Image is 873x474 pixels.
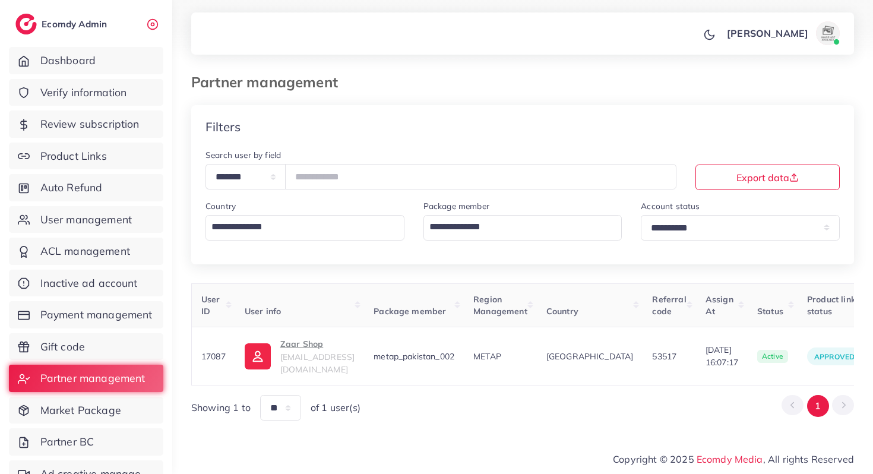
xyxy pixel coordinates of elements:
span: Referral code [652,294,686,317]
div: Search for option [205,215,404,241]
span: Copyright © 2025 [613,452,854,466]
a: Ecomdy Media [697,453,763,465]
span: , All rights Reserved [763,452,854,466]
p: Zaar Shop [280,337,355,351]
ul: Pagination [782,395,854,417]
span: Package member [374,306,446,317]
span: User info [245,306,281,317]
h4: Filters [205,119,241,134]
label: Account status [641,200,700,212]
h2: Ecomdy Admin [42,18,110,30]
label: Country [205,200,236,212]
span: of 1 user(s) [311,401,360,415]
span: [EMAIL_ADDRESS][DOMAIN_NAME] [280,352,355,374]
a: Partner BC [9,428,163,456]
span: Partner BC [40,434,94,450]
span: Approved [814,352,855,361]
a: Gift code [9,333,163,361]
span: [GEOGRAPHIC_DATA] [546,350,634,362]
a: Dashboard [9,47,163,74]
a: Inactive ad account [9,270,163,297]
img: ic-user-info.36bf1079.svg [245,343,271,369]
a: Auto Refund [9,174,163,201]
input: Search for option [207,217,389,238]
a: Partner management [9,365,163,392]
a: User management [9,206,163,233]
span: Payment management [40,307,153,323]
span: 53517 [652,351,676,362]
span: Partner management [40,371,145,386]
a: ACL management [9,238,163,265]
label: Search user by field [205,149,281,161]
span: Product link status [807,294,856,317]
a: [PERSON_NAME]avatar [720,21,844,45]
a: Verify information [9,79,163,106]
span: Status [757,306,783,317]
a: Market Package [9,397,163,424]
img: logo [15,14,37,34]
button: Export data [695,165,840,190]
span: Product Links [40,148,107,164]
span: Export data [736,173,799,182]
span: Gift code [40,339,85,355]
a: Product Links [9,143,163,170]
label: Package member [423,200,489,212]
span: [DATE] 16:07:17 [706,344,738,368]
span: Country [546,306,578,317]
a: logoEcomdy Admin [15,14,110,34]
span: Region Management [473,294,527,317]
p: [PERSON_NAME] [727,26,808,40]
span: User ID [201,294,220,317]
span: metap_pakistan_002 [374,351,454,362]
span: METAP [473,351,501,362]
button: Go to page 1 [807,395,829,417]
span: User management [40,212,132,227]
span: Auto Refund [40,180,103,195]
span: Inactive ad account [40,276,138,291]
h3: Partner management [191,74,347,91]
div: Search for option [423,215,622,241]
span: active [757,350,788,363]
span: Verify information [40,85,127,100]
a: Zaar Shop[EMAIL_ADDRESS][DOMAIN_NAME] [245,337,355,375]
span: Assign At [706,294,733,317]
span: Market Package [40,403,121,418]
span: Review subscription [40,116,140,132]
span: Showing 1 to [191,401,251,415]
span: Dashboard [40,53,96,68]
img: avatar [816,21,840,45]
a: Review subscription [9,110,163,138]
span: ACL management [40,244,130,259]
a: Payment management [9,301,163,328]
span: 17087 [201,351,226,362]
input: Search for option [425,217,607,238]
